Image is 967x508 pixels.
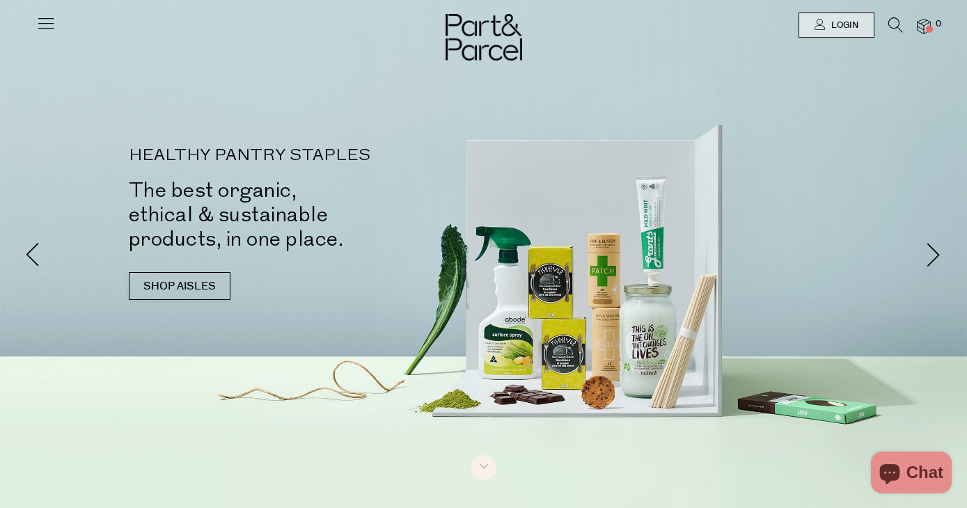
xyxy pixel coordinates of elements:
[129,178,505,251] h2: The best organic, ethical & sustainable products, in one place.
[917,19,931,33] a: 0
[129,148,505,164] p: HEALTHY PANTRY STAPLES
[867,452,956,497] inbox-online-store-chat: Shopify online store chat
[932,18,945,31] span: 0
[446,14,522,61] img: Part&Parcel
[799,13,874,38] a: Login
[129,272,230,300] a: SHOP AISLES
[828,19,858,31] span: Login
